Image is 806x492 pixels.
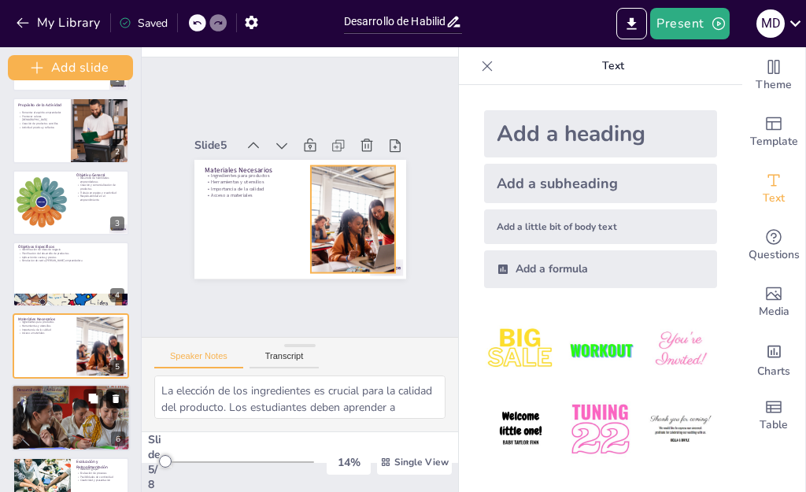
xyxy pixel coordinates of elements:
div: Get real-time input from your audience [742,217,805,274]
span: Table [760,416,788,434]
div: Change the overall theme [742,47,805,104]
p: Proceso de producción [17,399,124,403]
div: 14 % [330,455,368,470]
p: Simulación de venta [PERSON_NAME] emprendedora [18,259,123,263]
span: Media [759,303,789,320]
div: 3 [13,170,129,235]
img: 4.jpeg [484,393,557,466]
p: Diseño de marca y logo [17,395,124,399]
div: M D [756,9,785,38]
p: Ingredientes para productos [215,144,308,179]
button: Transcript [250,351,320,368]
div: Add ready made slides [742,104,805,161]
div: 4 [110,288,124,302]
div: 6 [111,432,125,446]
img: 3.jpeg [644,313,717,387]
button: Present [650,8,729,39]
p: Creación de productos sencillos [18,122,65,126]
button: My Library [12,10,107,35]
button: Duplicate Slide [83,390,102,409]
div: 5 [13,313,129,379]
img: 5.jpeg [564,393,637,466]
div: Add a table [742,387,805,444]
span: Charts [757,363,790,380]
div: 5 [110,360,124,374]
p: Evaluación y retroalimentación [17,402,124,406]
p: Trabajo en equipo y creatividad [76,191,123,194]
p: Evaluación y Retroalimentación [76,459,123,470]
p: Actividad práctica y reflexiva [18,125,65,129]
input: Insert title [344,10,446,33]
div: Add a subheading [484,164,717,203]
p: Identificación de ideas de negocio [18,248,123,252]
p: Text [500,47,727,85]
p: Reflexión grupal [76,468,123,472]
div: Add a heading [484,110,717,157]
button: Delete Slide [106,390,125,409]
div: 4 [13,242,129,307]
div: Saved [119,16,168,31]
p: Importancia de la calidad [18,327,71,331]
div: Add images, graphics, shapes or video [742,274,805,331]
p: Importancia de la calidad [211,157,304,192]
p: Propósito de la Actividad [18,102,65,108]
button: Speaker Notes [154,351,243,368]
p: Fomentar el espíritu emprendedor [18,111,65,115]
span: Template [750,133,798,150]
div: 1 [110,72,124,87]
p: Herramientas y utensilios [18,324,71,327]
button: Add slide [8,55,133,80]
button: Export to PowerPoint [616,8,647,39]
p: Responsabilidad en el emprendimiento [76,194,123,202]
img: 2.jpeg [564,313,637,387]
p: Formación de equipos [17,391,124,395]
div: 3 [110,216,124,231]
div: Add text boxes [742,161,805,217]
div: 6 [12,384,131,451]
div: Slide 5 / 8 [148,432,163,492]
span: Single View [394,456,449,468]
p: Posibilidades de continuidad [76,475,123,479]
p: Desarrollo de la Actividad [17,387,124,393]
p: Ingredientes para productos [18,320,71,324]
p: Acceso a materiales [18,331,71,335]
p: Desarrollo de habilidades emprendedoras [76,176,123,183]
button: M D [756,8,785,39]
div: Add a little bit of body text [484,209,717,244]
p: Objetivos Específicos [18,244,123,250]
img: 6.jpeg [644,393,717,466]
p: Aplicación de costos y precios [18,256,123,260]
div: 2 [13,98,129,163]
p: Planificación del desarrollo de productos [18,252,123,256]
p: Creatividad y presentación [76,479,123,483]
p: Materiales Necesarios [18,316,71,321]
p: Acceso a materiales [209,163,301,198]
p: Promover valores [DEMOGRAPHIC_DATA] [18,114,65,121]
div: Add a formula [484,250,717,288]
div: 2 [110,145,124,159]
p: Herramientas y utensilios [213,150,306,186]
p: Materiales Necesarios [216,137,310,176]
div: Add charts and graphs [742,331,805,387]
p: Creación y comercialización de productos [76,183,123,191]
span: Questions [749,246,800,264]
div: Slide 5 [213,108,257,135]
img: 1.jpeg [484,313,557,387]
textarea: La elección de los ingredientes es crucial para la calidad del producto. Los estudiantes deben ap... [154,375,446,419]
span: Text [763,190,785,207]
p: Evaluación de procesos [76,472,123,475]
span: Theme [756,76,792,94]
p: Objetivo General [76,172,123,178]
